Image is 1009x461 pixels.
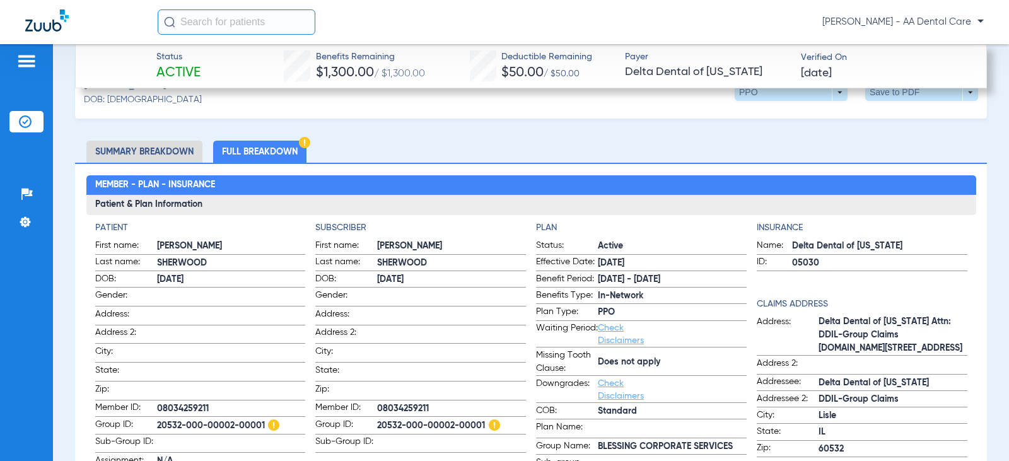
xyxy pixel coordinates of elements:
h3: Patient & Plan Information [86,195,976,215]
li: Summary Breakdown [86,141,202,163]
span: 60532 [819,443,967,456]
span: Standard [598,405,747,418]
span: Zip: [315,383,377,400]
span: 20532-000-00002-00001 [377,418,526,434]
span: Payer [625,50,790,64]
span: Gender: [95,289,157,306]
span: [DATE] [801,66,832,81]
span: State: [757,425,819,440]
span: [PERSON_NAME] [157,240,306,253]
span: 05030 [792,257,967,270]
h4: Subscriber [315,221,526,235]
span: Status: [536,239,598,254]
span: 20532-000-00002-00001 [157,418,306,434]
span: / $50.00 [544,69,580,78]
h4: Plan [536,221,747,235]
span: Benefits Remaining [316,50,425,64]
span: Active [598,240,747,253]
span: Delta Dental of [US_STATE] [625,64,790,80]
span: City: [315,345,377,362]
span: Addressee: [757,375,819,390]
span: Waiting Period: [536,322,598,347]
span: Gender: [315,289,377,306]
span: Sub-Group ID: [315,435,377,452]
span: Member ID: [95,401,157,416]
button: PPO [735,83,848,101]
span: First name: [315,239,377,254]
input: Search for patients [158,9,315,35]
img: hamburger-icon [16,54,37,69]
img: Hazard [489,419,500,431]
span: Address: [315,308,377,325]
span: City: [95,345,157,362]
span: SHERWOOD [377,257,526,270]
span: ID: [757,255,792,271]
img: Zuub Logo [25,9,69,32]
span: DOB: [DEMOGRAPHIC_DATA] [84,93,202,107]
span: [DATE] - [DATE] [598,273,747,286]
span: Does not apply [598,356,747,369]
span: Addressee 2: [757,392,819,407]
img: Search Icon [164,16,175,28]
span: BLESSING CORPORATE SERVICES [598,440,747,453]
span: Delta Dental of [US_STATE] [819,376,967,390]
span: [DATE] [157,273,306,286]
span: Delta Dental of [US_STATE] Attn: DDIL-Group Claims [DOMAIN_NAME][STREET_ADDRESS] [819,315,967,355]
a: Check Disclaimers [598,324,644,345]
span: Plan Name: [536,421,598,438]
span: Status [156,50,201,64]
span: Member ID: [315,401,377,416]
span: State: [315,364,377,381]
span: Last name: [315,255,377,271]
span: Group Name: [536,440,598,455]
span: Last name: [95,255,157,271]
span: Downgrades: [536,377,598,402]
span: COB: [536,404,598,419]
span: First name: [95,239,157,254]
span: 08034259211 [157,402,306,416]
span: Sub-Group ID: [95,435,157,452]
span: DDIL-Group Claims [819,393,967,406]
h4: Claims Address [757,298,967,311]
span: Plan Type: [536,305,598,320]
span: Zip: [757,441,819,457]
span: Benefit Period: [536,272,598,288]
span: $50.00 [501,66,544,79]
span: Missing Tooth Clause: [536,349,598,375]
span: $1,300.00 [316,66,374,79]
span: Address 2: [95,326,157,343]
span: Group ID: [315,418,377,434]
span: PPO [598,306,747,319]
img: Hazard [299,137,310,148]
span: Benefits Type: [536,289,598,304]
span: 08034259211 [377,402,526,416]
h4: Patient [95,221,306,235]
span: Active [156,64,201,82]
span: City: [757,409,819,424]
span: Address: [95,308,157,325]
span: IL [819,426,967,439]
span: Group ID: [95,418,157,434]
img: Hazard [268,419,279,431]
span: [DATE] [598,257,747,270]
span: Address 2: [757,357,819,374]
li: Full Breakdown [213,141,306,163]
span: DOB: [95,272,157,288]
span: DOB: [315,272,377,288]
span: Verified On [801,51,966,64]
span: SHERWOOD [157,257,306,270]
span: Address 2: [315,326,377,343]
span: [PERSON_NAME] [377,240,526,253]
h2: Member - Plan - Insurance [86,175,976,195]
span: Deductible Remaining [501,50,592,64]
span: [DATE] [377,273,526,286]
h4: Insurance [757,221,967,235]
span: Effective Date: [536,255,598,271]
span: [PERSON_NAME] - AA Dental Care [822,16,984,28]
span: / $1,300.00 [374,69,425,79]
span: State: [95,364,157,381]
